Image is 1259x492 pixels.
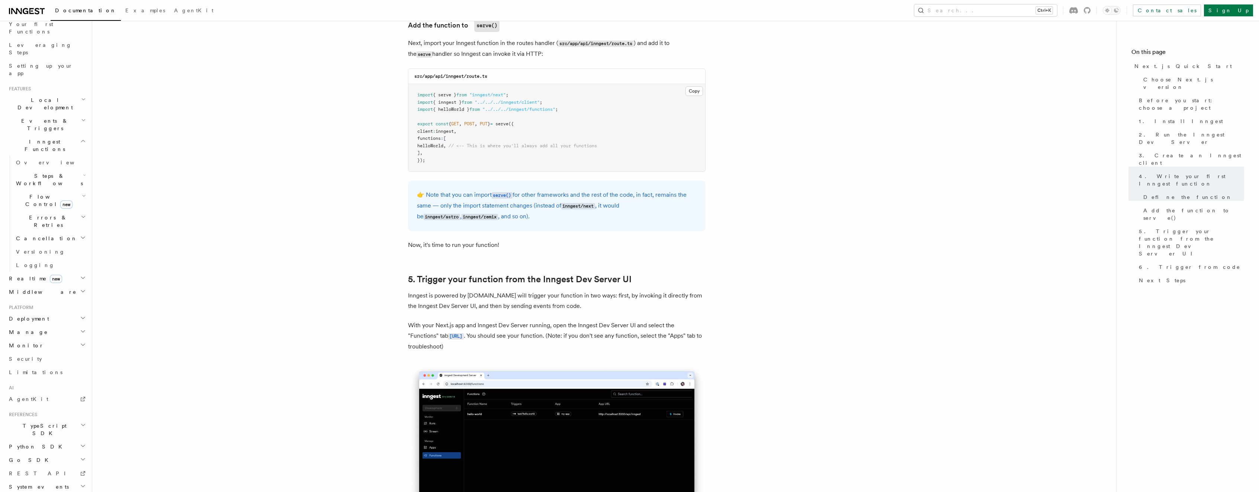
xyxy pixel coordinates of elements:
[443,143,446,148] span: ,
[16,160,93,165] span: Overview
[13,190,87,211] button: Flow Controlnew
[1136,94,1244,115] a: Before you start: choose a project
[443,136,446,141] span: [
[480,121,488,126] span: PUT
[125,7,165,13] span: Examples
[1139,263,1240,271] span: 6. Trigger from code
[462,214,498,220] code: inngest/remix
[6,312,87,325] button: Deployment
[174,7,213,13] span: AgentKit
[6,385,14,391] span: AI
[495,121,508,126] span: serve
[50,275,62,283] span: new
[121,2,170,20] a: Examples
[6,288,77,296] span: Middleware
[6,38,87,59] a: Leveraging Steps
[6,339,87,352] button: Monitor
[1133,4,1201,16] a: Contact sales
[417,190,697,222] p: 👉 Note that you can import for other frameworks and the rest of the code, in fact, remains the sa...
[6,453,87,467] button: Go SDK
[6,114,87,135] button: Events & Triggers
[9,356,42,362] span: Security
[1136,128,1244,149] a: 2. Run the Inngest Dev Server
[1131,60,1244,73] a: Next.js Quick Start
[1139,228,1244,257] span: 5. Trigger your function from the Inngest Dev Server UI
[13,245,87,258] a: Versioning
[13,211,87,232] button: Errors & Retries
[436,121,449,126] span: const
[448,332,464,339] a: [URL]
[1134,62,1232,70] span: Next.js Quick Start
[436,129,454,134] span: inngest
[1103,6,1121,15] button: Toggle dark mode
[9,369,62,375] span: Limitations
[414,74,487,79] code: src/app/api/inngest/route.ts
[13,156,87,169] a: Overview
[1139,131,1244,146] span: 2. Run the Inngest Dev Server
[6,325,87,339] button: Manage
[6,59,87,80] a: Setting up your app
[1143,76,1244,91] span: Choose Next.js version
[462,100,472,105] span: from
[469,107,480,112] span: from
[1136,225,1244,260] a: 5. Trigger your function from the Inngest Dev Server UI
[13,214,81,229] span: Errors & Retries
[13,258,87,272] a: Logging
[417,150,420,155] span: ]
[408,290,706,311] p: Inngest is powered by [DOMAIN_NAME] will trigger your function in two ways: first, by invoking it...
[16,249,65,255] span: Versioning
[1143,193,1232,201] span: Define the function
[13,235,77,242] span: Cancellation
[16,262,55,268] span: Logging
[9,42,72,55] span: Leveraging Steps
[6,412,37,418] span: References
[408,240,706,250] p: Now, it's time to run your function!
[1131,48,1244,60] h4: On this page
[6,419,87,440] button: TypeScript SDK
[6,86,31,92] span: Features
[417,158,425,163] span: });
[417,143,443,148] span: helloWorld
[6,440,87,453] button: Python SDK
[1136,170,1244,190] a: 4. Write your first Inngest function
[1140,190,1244,204] a: Define the function
[449,121,451,126] span: {
[449,143,597,148] span: // <-- This is where you'll always add all your functions
[6,138,80,153] span: Inngest Functions
[475,121,477,126] span: ,
[1136,115,1244,128] a: 1. Install Inngest
[1136,274,1244,287] a: Next Steps
[433,92,456,97] span: { serve }
[6,305,33,311] span: Platform
[55,7,116,13] span: Documentation
[492,191,513,198] a: serve()
[13,193,82,208] span: Flow Control
[6,392,87,406] a: AgentKit
[6,342,44,349] span: Monitor
[433,129,436,134] span: :
[6,96,81,111] span: Local Development
[60,200,73,209] span: new
[540,100,542,105] span: ;
[13,232,87,245] button: Cancellation
[408,38,706,60] p: Next, import your Inngest function in the routes handler ( ) and add it to the handler so Inngest...
[6,366,87,379] a: Limitations
[464,121,475,126] span: POST
[417,121,433,126] span: export
[6,315,49,322] span: Deployment
[506,92,508,97] span: ;
[6,422,80,437] span: TypeScript SDK
[6,275,62,282] span: Realtime
[6,93,87,114] button: Local Development
[433,107,469,112] span: { helloWorld }
[417,92,433,97] span: import
[433,100,462,105] span: { inngest }
[408,19,500,32] a: Add the function toserve()
[9,63,73,76] span: Setting up your app
[488,121,490,126] span: }
[417,107,433,112] span: import
[1140,204,1244,225] a: Add the function to serve()
[9,470,72,476] span: REST API
[6,443,67,450] span: Python SDK
[685,86,703,96] button: Copy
